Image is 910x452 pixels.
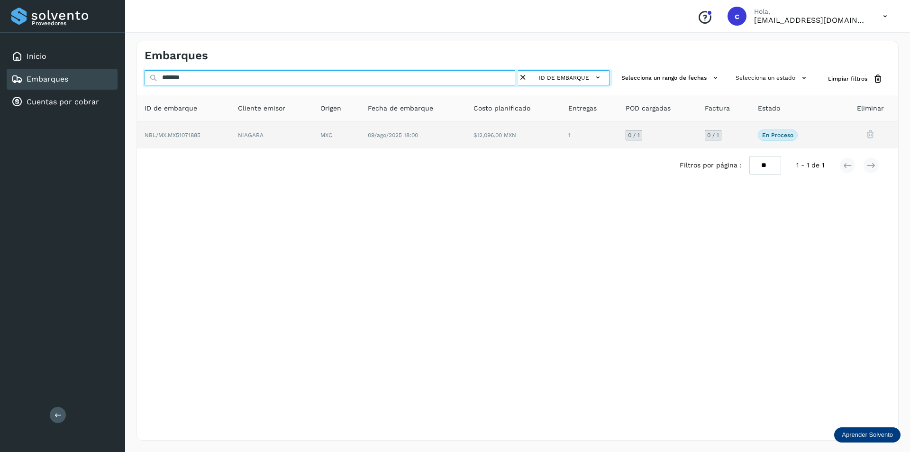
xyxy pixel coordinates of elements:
[368,132,418,138] span: 09/ago/2025 18:00
[762,132,793,138] p: En proceso
[707,132,719,138] span: 0 / 1
[680,160,742,170] span: Filtros por página :
[7,92,118,112] div: Cuentas por cobrar
[561,122,618,148] td: 1
[828,74,867,83] span: Limpiar filtros
[536,71,606,84] button: ID de embarque
[732,70,813,86] button: Selecciona un estado
[320,103,341,113] span: Origen
[238,103,285,113] span: Cliente emisor
[834,427,901,443] div: Aprender Solvento
[368,103,433,113] span: Fecha de embarque
[796,160,824,170] span: 1 - 1 de 1
[754,8,868,16] p: Hola,
[7,69,118,90] div: Embarques
[820,70,891,88] button: Limpiar filtros
[145,132,200,138] span: NBL/MX.MX51071885
[618,70,724,86] button: Selecciona un rango de fechas
[145,103,197,113] span: ID de embarque
[568,103,597,113] span: Entregas
[705,103,730,113] span: Factura
[754,16,868,25] p: carlosvazqueztgc@gmail.com
[27,52,46,61] a: Inicio
[842,431,893,439] p: Aprender Solvento
[32,20,114,27] p: Proveedores
[230,122,313,148] td: NIAGARA
[27,74,68,83] a: Embarques
[628,132,640,138] span: 0 / 1
[539,74,589,82] span: ID de embarque
[758,103,780,113] span: Estado
[7,46,118,67] div: Inicio
[473,103,530,113] span: Costo planificado
[466,122,561,148] td: $12,096.00 MXN
[857,103,884,113] span: Eliminar
[313,122,360,148] td: MXC
[626,103,671,113] span: POD cargadas
[27,97,99,106] a: Cuentas por cobrar
[145,49,208,63] h4: Embarques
